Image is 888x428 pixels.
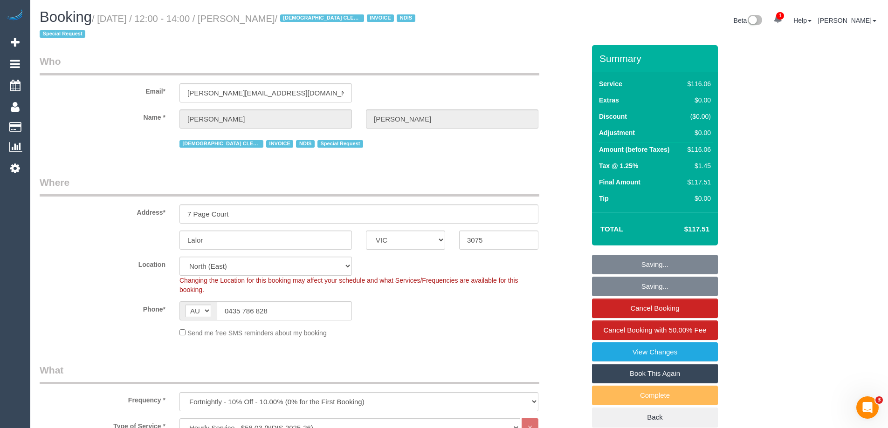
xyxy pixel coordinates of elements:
[33,204,172,217] label: Address*
[33,392,172,405] label: Frequency *
[217,301,352,320] input: Phone*
[266,140,293,148] span: INVOICE
[684,194,711,203] div: $0.00
[600,225,623,233] strong: Total
[599,194,609,203] label: Tip
[40,176,539,197] legend: Where
[656,225,709,233] h4: $117.51
[592,342,718,362] a: View Changes
[592,320,718,340] a: Cancel Booking with 50.00% Fee
[40,54,539,75] legend: Who
[599,161,638,170] label: Tax @ 1.25%
[599,95,619,105] label: Extras
[187,329,327,337] span: Send me free SMS reminders about my booking
[179,277,518,293] span: Changing the Location for this booking may affect your schedule and what Services/Frequencies are...
[592,408,718,427] a: Back
[684,95,711,105] div: $0.00
[592,364,718,383] a: Book This Again
[875,396,883,404] span: 3
[684,112,711,121] div: ($0.00)
[599,177,640,187] label: Final Amount
[684,177,711,187] div: $117.51
[599,53,713,64] h3: Summary
[179,83,352,102] input: Email*
[40,14,418,40] small: / [DATE] / 12:00 - 14:00 / [PERSON_NAME]
[179,231,352,250] input: Suburb*
[397,14,415,22] span: NDIS
[33,83,172,96] label: Email*
[599,128,635,137] label: Adjustment
[747,15,762,27] img: New interface
[599,79,622,88] label: Service
[776,12,784,20] span: 1
[793,17,812,24] a: Help
[317,140,363,148] span: Special Request
[367,14,394,22] span: INVOICE
[179,109,352,129] input: First Name*
[818,17,876,24] a: [PERSON_NAME]
[684,145,711,154] div: $116.06
[684,161,711,170] div: $1.45
[459,231,538,250] input: Post Code*
[769,9,787,30] a: 1
[592,299,718,318] a: Cancel Booking
[604,326,707,334] span: Cancel Booking with 50.00% Fee
[33,301,172,314] label: Phone*
[280,14,364,22] span: [DEMOGRAPHIC_DATA] CLEANER NEEDED
[856,396,879,419] iframe: Intercom live chat
[366,109,538,129] input: Last Name*
[33,109,172,122] label: Name *
[734,17,763,24] a: Beta
[684,79,711,88] div: $116.06
[33,257,172,269] label: Location
[296,140,314,148] span: NDIS
[599,112,627,121] label: Discount
[40,363,539,384] legend: What
[40,9,92,25] span: Booking
[599,145,669,154] label: Amount (before Taxes)
[684,128,711,137] div: $0.00
[40,30,85,38] span: Special Request
[179,140,263,148] span: [DEMOGRAPHIC_DATA] CLEANER NEEDED
[6,9,24,22] img: Automaid Logo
